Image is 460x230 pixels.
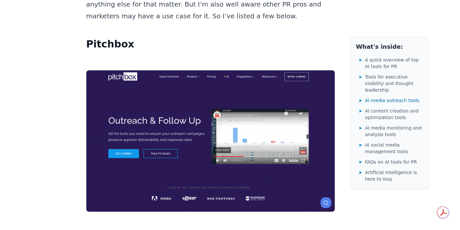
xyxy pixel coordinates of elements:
a: ➤AI media monitoring and analysis tools [359,123,423,139]
span: AI social media management tools [365,142,423,155]
a: ➤AI media outreach tools [359,96,423,105]
strong: Pitchbox [86,38,134,50]
span: ➤ [359,57,363,63]
a: ➤FAQs on AI tools for PR [359,157,423,167]
span: AI media monitoring and analysis tools [365,125,423,138]
span: ➤ [359,108,363,114]
img: pitchbox.png [86,70,335,212]
a: ➤Tools for executive visibility and thought leadership [359,72,423,95]
a: ➤Artificial Intelligence is here to stay [359,168,423,184]
span: ➤ [359,97,363,104]
span: Artificial Intelligence is here to stay [365,169,423,182]
a: ➤AI social media management tools [359,140,423,156]
span: ➤ [359,142,363,148]
span: AI media outreach tools [365,97,419,104]
a: ➤AI content creation and optimization tools [359,106,423,122]
a: ➤A quick overview of top AI tools for PR [359,55,423,71]
span: Tools for executive visibility and thought leadership [365,74,423,93]
span: FAQs on AI tools for PR [365,159,417,165]
span: ➤ [359,125,363,131]
span: ➤ [359,169,363,176]
span: ➤ [359,159,363,165]
span: ➤ [359,74,363,80]
span: A quick overview of top AI tools for PR [365,57,423,70]
span: AI content creation and optimization tools [365,108,423,121]
h2: What's inside: [356,42,423,51]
